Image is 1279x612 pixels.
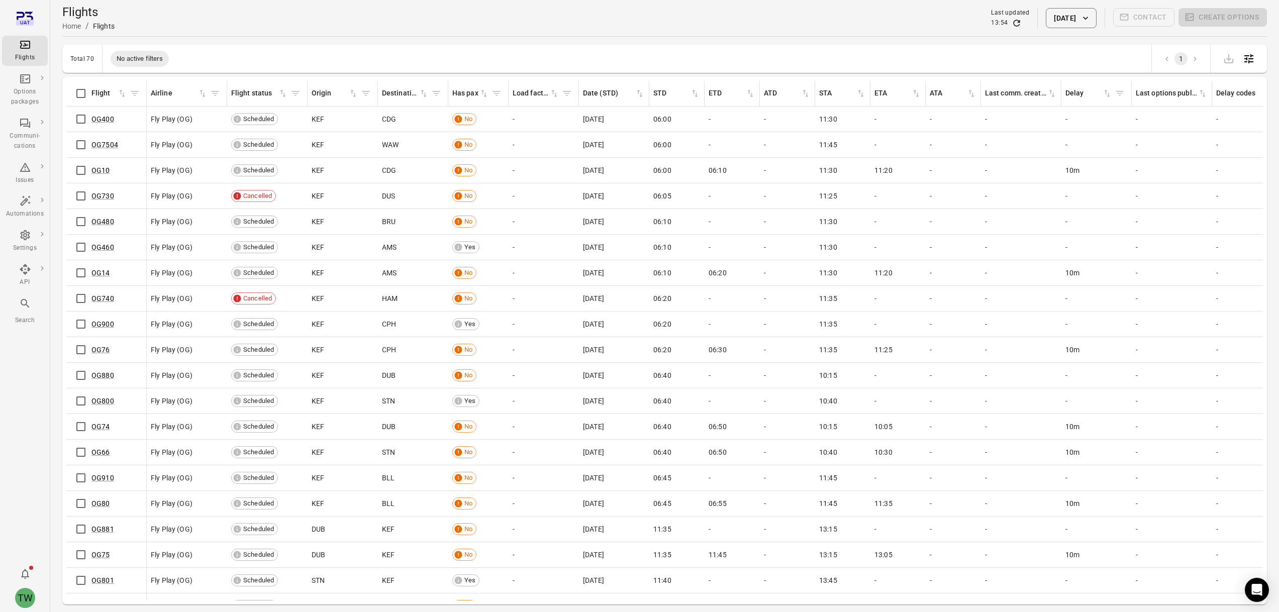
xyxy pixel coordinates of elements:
div: - [930,293,977,303]
span: Scheduled [240,115,277,124]
div: - [709,140,756,150]
span: Please make a selection to create communications [1113,8,1175,28]
a: OG74 [91,423,110,431]
div: - [1216,319,1278,329]
button: Filter by has pax [489,86,504,101]
div: - [1216,293,1278,303]
a: OG730 [91,192,114,200]
span: Scheduled [240,166,277,175]
span: [DATE] [583,217,604,227]
div: Sort by ATA in ascending order [930,88,976,99]
span: Has pax [452,88,489,99]
span: Fly Play (OG) [151,242,192,252]
div: - [1216,165,1278,175]
div: - [513,191,575,201]
span: Yes [461,243,479,252]
a: OG881 [91,525,114,533]
span: Fly Play (OG) [151,345,192,355]
div: - [930,191,977,201]
div: - [1136,165,1208,175]
button: Filter by origin [358,86,373,101]
span: ETA [874,88,921,99]
span: 11:45 [819,140,837,150]
button: Refresh data [1012,18,1022,28]
div: Issues [6,175,44,185]
div: Origin [312,88,348,99]
a: OG76 [91,346,110,354]
button: Tony Wang [11,584,39,612]
div: - [930,242,977,252]
a: OG460 [91,243,114,251]
span: 11:30 [819,165,837,175]
span: Scheduled [240,268,277,278]
span: Cancelled [240,191,275,201]
span: CPH [382,345,396,355]
div: - [985,217,1057,227]
span: Scheduled [240,345,277,355]
span: 06:20 [653,319,671,329]
div: - [1136,268,1208,278]
span: [DATE] [583,191,604,201]
a: Settings [2,226,48,256]
div: - [874,319,922,329]
div: - [513,370,575,380]
div: - [874,191,922,201]
div: - [874,114,922,124]
div: Sort by ETD in ascending order [709,88,755,99]
div: Sort by ATD in ascending order [764,88,811,99]
span: Load factor [513,88,559,99]
span: 06:20 [709,268,727,278]
div: ETA [874,88,911,99]
div: - [764,191,811,201]
span: Fly Play (OG) [151,165,192,175]
div: - [513,319,575,329]
span: 10m [1065,345,1079,355]
li: / [85,20,89,32]
div: Sort by destination in ascending order [382,88,429,99]
span: 06:10 [653,268,671,278]
h1: Flights [62,4,115,20]
div: - [985,191,1057,201]
div: Sort by STA in ascending order [819,88,866,99]
span: 06:00 [653,140,671,150]
span: Airline [151,88,208,99]
div: Delay [1065,88,1102,99]
span: KEF [312,319,324,329]
span: 10m [1065,268,1079,278]
div: - [709,114,756,124]
span: Yes [461,320,479,329]
span: 06:30 [709,345,727,355]
div: - [709,319,756,329]
div: TW [15,588,35,608]
span: 11:35 [819,293,837,303]
a: OG80 [91,499,110,507]
span: 11:25 [874,345,893,355]
span: 06:10 [653,242,671,252]
button: Filter by load factor [559,86,574,101]
a: OG66 [91,448,110,456]
div: - [513,242,575,252]
div: Total 70 [70,55,94,62]
span: DUB [382,370,396,380]
span: Filter by flight status [288,86,303,101]
div: - [874,293,922,303]
div: Sort by STD in ascending order [653,88,700,99]
span: KEF [312,217,324,227]
div: Flight status [231,88,278,99]
span: Filter by delay [1112,86,1127,101]
span: Fly Play (OG) [151,114,192,124]
div: 13:54 [991,18,1008,28]
div: - [1136,345,1208,355]
div: - [513,114,575,124]
div: Last options published [1136,88,1198,99]
div: Sort by flight status in ascending order [231,88,288,99]
div: - [930,319,977,329]
div: Last comm. created [985,88,1047,99]
div: - [764,268,811,278]
button: Filter by airline [208,86,223,101]
a: Home [62,22,81,30]
div: STD [653,88,690,99]
div: - [1065,114,1128,124]
div: - [874,242,922,252]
